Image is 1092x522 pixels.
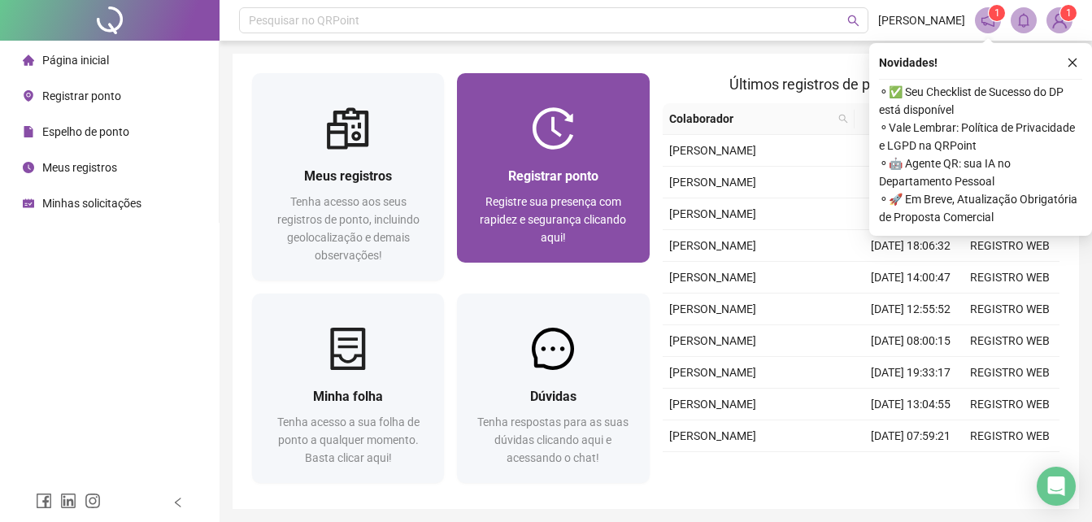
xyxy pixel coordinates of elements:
[879,83,1082,119] span: ⚬ ✅ Seu Checklist de Sucesso do DP está disponível
[669,144,756,157] span: [PERSON_NAME]
[989,5,1005,21] sup: 1
[42,197,141,210] span: Minhas solicitações
[1066,7,1072,19] span: 1
[861,357,960,389] td: [DATE] 19:33:17
[23,198,34,209] span: schedule
[1016,13,1031,28] span: bell
[861,167,960,198] td: [DATE] 12:53:44
[861,230,960,262] td: [DATE] 18:06:32
[879,154,1082,190] span: ⚬ 🤖 Agente QR: sua IA no Departamento Pessoal
[313,389,383,404] span: Minha folha
[252,73,444,281] a: Meus registrosTenha acesso aos seus registros de ponto, incluindo geolocalização e demais observa...
[23,90,34,102] span: environment
[669,366,756,379] span: [PERSON_NAME]
[861,198,960,230] td: [DATE] 07:57:23
[729,76,992,93] span: Últimos registros de ponto sincronizados
[960,262,1059,294] td: REGISTRO WEB
[669,429,756,442] span: [PERSON_NAME]
[1060,5,1077,21] sup: Atualize o seu contato no menu Meus Dados
[477,415,629,464] span: Tenha respostas para as suas dúvidas clicando aqui e acessando o chat!
[861,325,960,357] td: [DATE] 08:00:15
[669,302,756,315] span: [PERSON_NAME]
[457,73,649,263] a: Registrar pontoRegistre sua presença com rapidez e segurança clicando aqui!
[960,389,1059,420] td: REGISTRO WEB
[669,271,756,284] span: [PERSON_NAME]
[669,176,756,189] span: [PERSON_NAME]
[669,334,756,347] span: [PERSON_NAME]
[277,195,420,262] span: Tenha acesso aos seus registros de ponto, incluindo geolocalização e demais observações!
[669,110,833,128] span: Colaborador
[960,357,1059,389] td: REGISTRO WEB
[847,15,859,27] span: search
[861,452,960,484] td: [DATE] 17:14:19
[669,239,756,252] span: [PERSON_NAME]
[879,54,938,72] span: Novidades !
[960,452,1059,484] td: REGISTRO WEB
[508,168,598,184] span: Registrar ponto
[36,493,52,509] span: facebook
[172,497,184,508] span: left
[981,13,995,28] span: notification
[42,89,121,102] span: Registrar ponto
[861,294,960,325] td: [DATE] 12:55:52
[835,107,851,131] span: search
[23,162,34,173] span: clock-circle
[994,7,1000,19] span: 1
[960,294,1059,325] td: REGISTRO WEB
[861,262,960,294] td: [DATE] 14:00:47
[304,168,392,184] span: Meus registros
[855,103,951,135] th: Data/Hora
[1037,467,1076,506] div: Open Intercom Messenger
[60,493,76,509] span: linkedin
[42,125,129,138] span: Espelho de ponto
[669,398,756,411] span: [PERSON_NAME]
[879,119,1082,154] span: ⚬ Vale Lembrar: Política de Privacidade e LGPD na QRPoint
[669,207,756,220] span: [PERSON_NAME]
[861,389,960,420] td: [DATE] 13:04:55
[530,389,576,404] span: Dúvidas
[960,230,1059,262] td: REGISTRO WEB
[1047,8,1072,33] img: 89417
[960,420,1059,452] td: REGISTRO WEB
[457,294,649,483] a: DúvidasTenha respostas para as suas dúvidas clicando aqui e acessando o chat!
[878,11,965,29] span: [PERSON_NAME]
[42,161,117,174] span: Meus registros
[480,195,626,244] span: Registre sua presença com rapidez e segurança clicando aqui!
[252,294,444,483] a: Minha folhaTenha acesso a sua folha de ponto a qualquer momento. Basta clicar aqui!
[861,110,931,128] span: Data/Hora
[277,415,420,464] span: Tenha acesso a sua folha de ponto a qualquer momento. Basta clicar aqui!
[85,493,101,509] span: instagram
[23,54,34,66] span: home
[879,190,1082,226] span: ⚬ 🚀 Em Breve, Atualização Obrigatória de Proposta Comercial
[838,114,848,124] span: search
[42,54,109,67] span: Página inicial
[1067,57,1078,68] span: close
[861,420,960,452] td: [DATE] 07:59:21
[861,135,960,167] td: [DATE] 18:02:34
[23,126,34,137] span: file
[960,325,1059,357] td: REGISTRO WEB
